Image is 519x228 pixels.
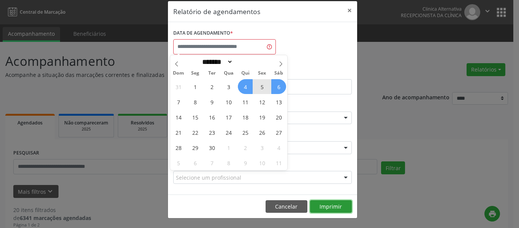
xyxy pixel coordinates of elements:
span: Outubro 5, 2025 [171,155,186,170]
select: Month [199,58,233,66]
span: Dom [170,71,187,76]
button: Cancelar [266,200,307,213]
span: Setembro 22, 2025 [188,125,203,140]
span: Outubro 8, 2025 [221,155,236,170]
span: Setembro 3, 2025 [221,79,236,94]
span: Seg [187,71,204,76]
span: Qua [220,71,237,76]
span: Setembro 4, 2025 [238,79,253,94]
span: Outubro 4, 2025 [271,140,286,155]
span: Setembro 5, 2025 [255,79,269,94]
button: Close [342,1,357,20]
span: Setembro 6, 2025 [271,79,286,94]
span: Setembro 30, 2025 [204,140,219,155]
span: Setembro 14, 2025 [171,110,186,124]
span: Setembro 17, 2025 [221,110,236,124]
span: Outubro 6, 2025 [188,155,203,170]
span: Sex [254,71,271,76]
span: Setembro 11, 2025 [238,94,253,109]
span: Outubro 10, 2025 [255,155,269,170]
span: Setembro 21, 2025 [171,125,186,140]
span: Outubro 9, 2025 [238,155,253,170]
h5: Relatório de agendamentos [173,6,260,16]
span: Setembro 27, 2025 [271,125,286,140]
span: Setembro 9, 2025 [204,94,219,109]
span: Setembro 8, 2025 [188,94,203,109]
span: Outubro 1, 2025 [221,140,236,155]
span: Outubro 11, 2025 [271,155,286,170]
span: Setembro 2, 2025 [204,79,219,94]
span: Setembro 12, 2025 [255,94,269,109]
span: Setembro 10, 2025 [221,94,236,109]
span: Setembro 16, 2025 [204,110,219,124]
span: Setembro 20, 2025 [271,110,286,124]
span: Setembro 15, 2025 [188,110,203,124]
span: Setembro 29, 2025 [188,140,203,155]
span: Ter [204,71,220,76]
span: Setembro 18, 2025 [238,110,253,124]
span: Setembro 25, 2025 [238,125,253,140]
span: Setembro 26, 2025 [255,125,269,140]
span: Outubro 2, 2025 [238,140,253,155]
span: Outubro 3, 2025 [255,140,269,155]
span: Setembro 23, 2025 [204,125,219,140]
span: Setembro 7, 2025 [171,94,186,109]
label: DATA DE AGENDAMENTO [173,27,233,39]
span: Selecione um profissional [176,174,241,182]
span: Outubro 7, 2025 [204,155,219,170]
button: Imprimir [310,200,352,213]
span: Setembro 13, 2025 [271,94,286,109]
label: ATÉ [264,67,352,79]
span: Sáb [271,71,287,76]
span: Setembro 24, 2025 [221,125,236,140]
input: Year [233,58,258,66]
span: Agosto 31, 2025 [171,79,186,94]
span: Setembro 19, 2025 [255,110,269,124]
span: Qui [237,71,254,76]
span: Setembro 1, 2025 [188,79,203,94]
span: Setembro 28, 2025 [171,140,186,155]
